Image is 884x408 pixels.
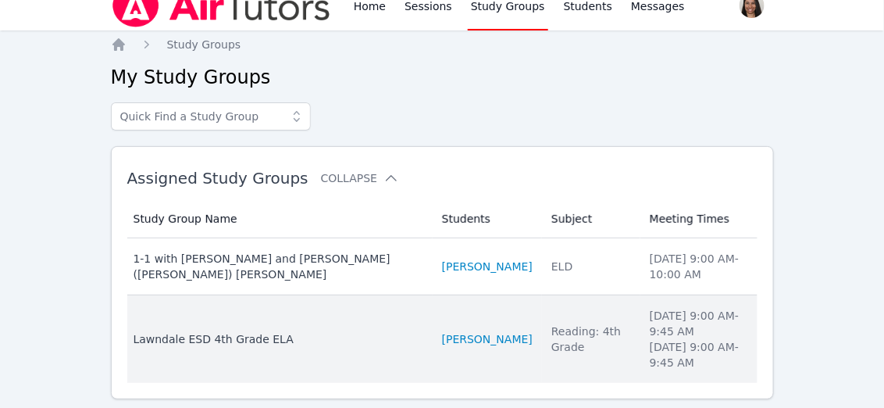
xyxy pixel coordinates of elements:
th: Students [433,200,542,238]
span: Assigned Study Groups [127,169,308,188]
th: Subject [542,200,640,238]
a: [PERSON_NAME] [442,259,533,274]
li: [DATE] 9:00 AM - 9:45 AM [650,308,748,339]
div: Lawndale ESD 4th Grade ELA [134,331,423,347]
th: Meeting Times [640,200,757,238]
nav: Breadcrumb [111,37,774,52]
div: ELD [551,259,631,274]
li: [DATE] 9:00 AM - 10:00 AM [650,251,748,282]
a: [PERSON_NAME] [442,331,533,347]
button: Collapse [321,170,399,186]
tr: 1-1 with [PERSON_NAME] and [PERSON_NAME] ([PERSON_NAME]) [PERSON_NAME][PERSON_NAME]ELD[DATE] 9:00... [127,238,757,295]
tr: Lawndale ESD 4th Grade ELA[PERSON_NAME]Reading: 4th Grade[DATE] 9:00 AM- 9:45 AM[DATE] 9:00 AM- 9... [127,295,757,383]
input: Quick Find a Study Group [111,102,311,131]
a: Study Groups [167,37,241,52]
h2: My Study Groups [111,65,774,90]
li: [DATE] 9:00 AM - 9:45 AM [650,339,748,370]
span: Study Groups [167,38,241,51]
div: Reading: 4th Grade [551,324,631,355]
th: Study Group Name [127,200,433,238]
div: 1-1 with [PERSON_NAME] and [PERSON_NAME] ([PERSON_NAME]) [PERSON_NAME] [134,251,423,282]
